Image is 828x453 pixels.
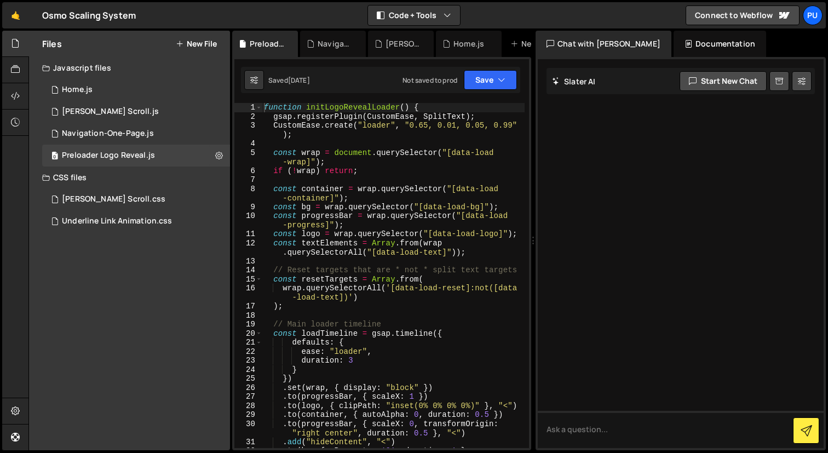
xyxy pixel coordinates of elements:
[51,152,58,161] span: 0
[234,175,262,185] div: 7
[250,38,285,49] div: Preloader Logo Reveal.js
[62,85,93,95] div: Home.js
[234,383,262,393] div: 26
[386,38,421,49] div: [PERSON_NAME] Scroll.js
[29,167,230,188] div: CSS files
[234,402,262,411] div: 28
[62,107,159,117] div: [PERSON_NAME] Scroll.js
[234,148,262,167] div: 5
[176,39,217,48] button: New File
[234,139,262,148] div: 4
[42,188,230,210] div: 17222/47666.css
[234,167,262,176] div: 6
[2,2,29,28] a: 🤙
[234,392,262,402] div: 27
[680,71,767,91] button: Start new chat
[674,31,766,57] div: Documentation
[368,5,460,25] button: Code + Tools
[42,9,136,22] div: Osmo Scaling System
[42,79,230,101] div: 17222/47652.js
[42,101,230,123] div: 17222/47667.js
[42,210,230,232] div: 17222/47654.css
[234,121,262,139] div: 3
[234,302,262,311] div: 17
[403,76,457,85] div: Not saved to prod
[42,145,230,167] div: 17222/47680.js
[234,284,262,302] div: 16
[42,123,230,145] div: 17222/47682.js
[234,410,262,420] div: 29
[234,203,262,212] div: 9
[464,70,517,90] button: Save
[234,185,262,203] div: 8
[234,230,262,239] div: 11
[234,320,262,329] div: 19
[803,5,823,25] a: Pu
[29,57,230,79] div: Javascript files
[62,216,172,226] div: Underline Link Animation.css
[234,329,262,339] div: 20
[268,76,310,85] div: Saved
[234,311,262,320] div: 18
[234,365,262,375] div: 24
[234,266,262,275] div: 14
[234,257,262,266] div: 13
[234,338,262,347] div: 21
[234,112,262,122] div: 2
[453,38,484,49] div: Home.js
[234,374,262,383] div: 25
[62,194,165,204] div: [PERSON_NAME] Scroll.css
[234,347,262,357] div: 22
[234,239,262,257] div: 12
[686,5,800,25] a: Connect to Webflow
[234,438,262,447] div: 31
[318,38,353,49] div: Navigation-One-Page.js
[536,31,671,57] div: Chat with [PERSON_NAME]
[234,211,262,230] div: 10
[234,103,262,112] div: 1
[510,38,556,49] div: New File
[62,129,154,139] div: Navigation-One-Page.js
[234,356,262,365] div: 23
[234,275,262,284] div: 15
[62,151,155,160] div: Preloader Logo Reveal.js
[288,76,310,85] div: [DATE]
[42,38,62,50] h2: Files
[234,420,262,438] div: 30
[552,76,596,87] h2: Slater AI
